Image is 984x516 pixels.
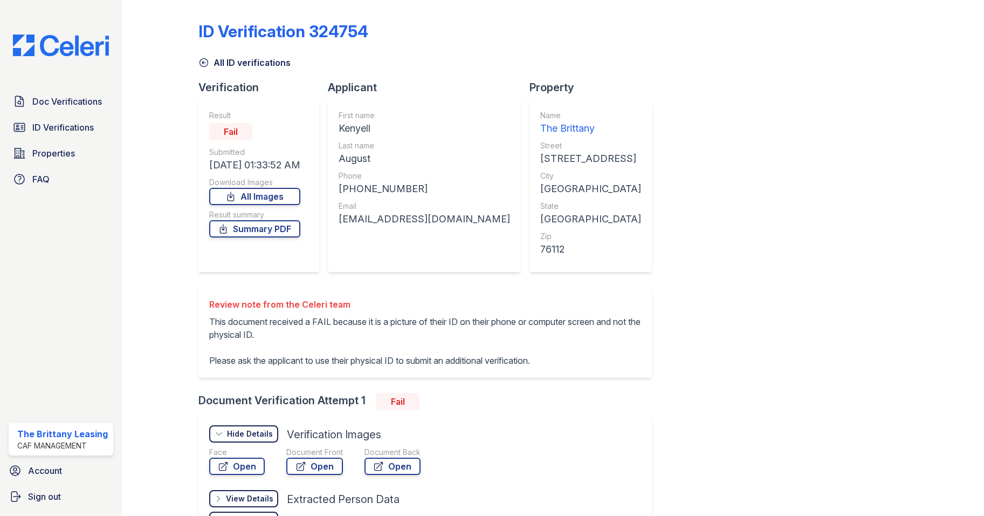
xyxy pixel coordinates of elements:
div: The Brittany [540,121,641,136]
div: Applicant [328,80,529,95]
span: Account [28,464,62,477]
div: August [339,151,510,166]
a: Open [209,458,265,475]
div: [GEOGRAPHIC_DATA] [540,181,641,196]
div: Download Images [209,177,300,188]
div: Submitted [209,147,300,158]
div: Zip [540,231,641,242]
div: Verification Images [287,427,381,442]
a: Open [364,458,421,475]
span: Sign out [28,490,61,503]
div: [STREET_ADDRESS] [540,151,641,166]
div: ID Verification 324754 [198,22,368,41]
div: First name [339,110,510,121]
div: Document Back [364,447,421,458]
div: Result [209,110,300,121]
a: Doc Verifications [9,91,113,112]
a: All ID verifications [198,56,291,69]
div: Verification [198,80,328,95]
div: [DATE] 01:33:52 AM [209,158,300,173]
div: Fail [376,393,419,410]
div: View Details [226,493,273,504]
div: Face [209,447,265,458]
a: Account [4,460,118,481]
a: FAQ [9,168,113,190]
div: City [540,171,641,181]
span: Doc Verifications [32,95,102,108]
span: Properties [32,147,75,160]
span: FAQ [32,173,50,186]
div: Property [529,80,660,95]
div: Street [540,140,641,151]
a: Summary PDF [209,220,300,237]
div: Last name [339,140,510,151]
div: Result summary [209,209,300,220]
a: All Images [209,188,300,205]
a: Sign out [4,486,118,507]
div: Document Front [286,447,343,458]
iframe: chat widget [939,473,973,505]
a: Open [286,458,343,475]
a: Name The Brittany [540,110,641,136]
div: Kenyell [339,121,510,136]
div: 76112 [540,242,641,257]
div: Review note from the Celeri team [209,298,641,311]
a: Properties [9,142,113,164]
div: CAF Management [17,440,108,451]
span: ID Verifications [32,121,94,134]
div: Hide Details [227,429,273,439]
div: Email [339,201,510,212]
a: ID Verifications [9,117,113,138]
div: State [540,201,641,212]
div: [GEOGRAPHIC_DATA] [540,212,641,227]
div: The Brittany Leasing [17,427,108,440]
div: Phone [339,171,510,181]
img: CE_Logo_Blue-a8612792a0a2168367f1c8372b55b34899dd931a85d93a1a3d3e32e68fde9ad4.png [4,35,118,56]
div: Name [540,110,641,121]
div: Document Verification Attempt 1 [198,393,660,410]
div: Extracted Person Data [287,492,400,507]
div: Fail [209,123,252,140]
p: This document received a FAIL because it is a picture of their ID on their phone or computer scre... [209,315,641,367]
div: [EMAIL_ADDRESS][DOMAIN_NAME] [339,212,510,227]
div: [PHONE_NUMBER] [339,181,510,196]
